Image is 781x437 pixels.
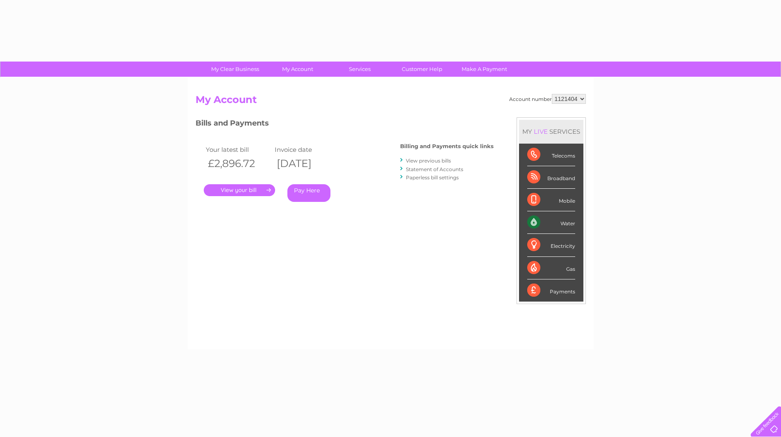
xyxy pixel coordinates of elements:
a: Customer Help [388,62,456,77]
a: My Clear Business [201,62,269,77]
a: Services [326,62,394,77]
th: £2,896.72 [204,155,273,172]
div: MY SERVICES [519,120,583,143]
div: Broadband [527,166,575,189]
div: Payments [527,279,575,302]
td: Invoice date [273,144,342,155]
div: Telecoms [527,144,575,166]
a: Make A Payment [451,62,518,77]
a: My Account [264,62,331,77]
a: View previous bills [406,158,451,164]
a: Pay Here [287,184,330,202]
div: LIVE [532,128,549,135]
a: . [204,184,275,196]
a: Statement of Accounts [406,166,463,172]
td: Your latest bill [204,144,273,155]
div: Water [527,211,575,234]
div: Electricity [527,234,575,256]
th: [DATE] [273,155,342,172]
a: Paperless bill settings [406,174,459,181]
div: Account number [509,94,586,104]
div: Gas [527,257,575,279]
div: Mobile [527,189,575,211]
h3: Bills and Payments [196,117,494,132]
h2: My Account [196,94,586,110]
h4: Billing and Payments quick links [400,143,494,149]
